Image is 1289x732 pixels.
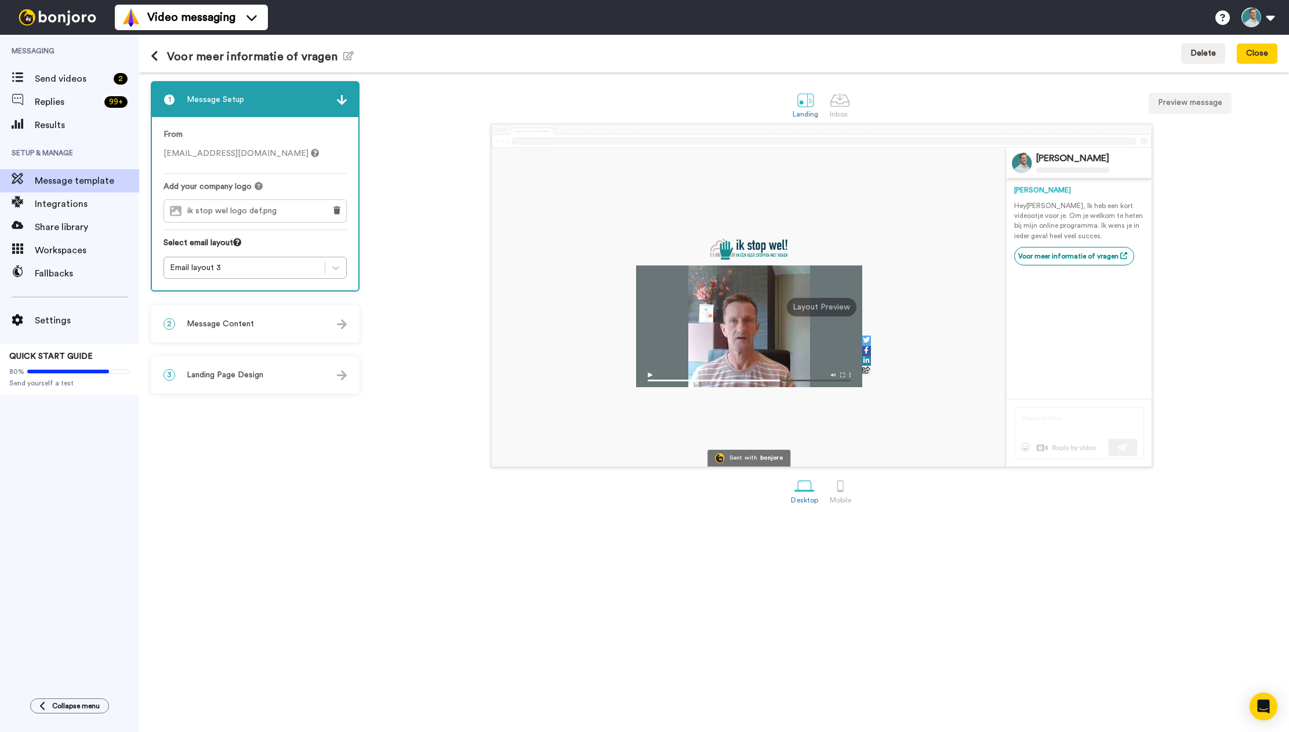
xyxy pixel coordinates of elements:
[824,84,856,124] a: Inbox
[729,455,757,461] div: Sent with
[35,220,139,234] span: Share library
[35,72,109,86] span: Send videos
[30,698,109,713] button: Collapse menu
[787,298,856,316] div: Layout Preview
[164,129,183,141] label: From
[715,453,725,463] img: Bonjoro Logo
[830,496,851,504] div: Mobile
[187,206,282,216] span: ik stop wel logo def.png
[52,701,100,711] span: Collapse menu
[1014,185,1144,195] div: [PERSON_NAME]
[35,197,139,211] span: Integrations
[710,239,787,260] img: 9601d93c-4ee2-4881-aaa8-ba52576deda8
[164,318,175,330] span: 2
[122,8,140,27] img: vm-color.svg
[14,9,101,26] img: bj-logo-header-white.svg
[785,470,824,510] a: Desktop
[824,470,857,510] a: Mobile
[337,95,347,105] img: arrow.svg
[164,237,347,257] div: Select email layout
[151,50,354,63] h1: Voor meer informatie of vragen
[793,110,819,118] div: Landing
[760,455,783,461] div: bonjoro
[9,378,130,388] span: Send yourself a test
[104,96,128,108] div: 99 +
[830,110,850,118] div: Inbox
[1014,201,1144,241] p: Hey [PERSON_NAME] , Ik heb een kort videootje voor je. Om je welkom te heten bij mijn online prog...
[187,318,254,330] span: Message Content
[164,181,252,192] span: Add your company logo
[1250,693,1277,720] div: Open Intercom Messenger
[1149,93,1232,114] button: Preview message
[337,370,347,380] img: arrow.svg
[1014,407,1144,459] img: reply-preview.svg
[1011,152,1032,173] img: Profile Image
[791,496,818,504] div: Desktop
[9,352,93,360] span: QUICK START GUIDE
[1014,247,1134,265] a: Voor meer informatie of vragen
[1036,153,1109,164] div: [PERSON_NAME]
[151,356,360,394] div: 3Landing Page Design
[1181,43,1225,64] button: Delete
[35,243,139,257] span: Workspaces
[9,367,24,376] span: 80%
[187,369,263,381] span: Landing Page Design
[170,262,319,274] div: Email layout 3
[1237,43,1277,64] button: Close
[164,94,175,105] span: 1
[337,319,347,329] img: arrow.svg
[151,305,360,343] div: 2Message Content
[147,9,235,26] span: Video messaging
[114,73,128,85] div: 2
[187,94,244,105] span: Message Setup
[35,118,139,132] span: Results
[35,174,139,188] span: Message template
[35,267,139,281] span: Fallbacks
[35,314,139,327] span: Settings
[787,84,825,124] a: Landing
[636,367,862,387] img: player-controls-full.svg
[35,95,100,109] span: Replies
[164,150,319,158] span: [EMAIL_ADDRESS][DOMAIN_NAME]
[164,369,175,381] span: 3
